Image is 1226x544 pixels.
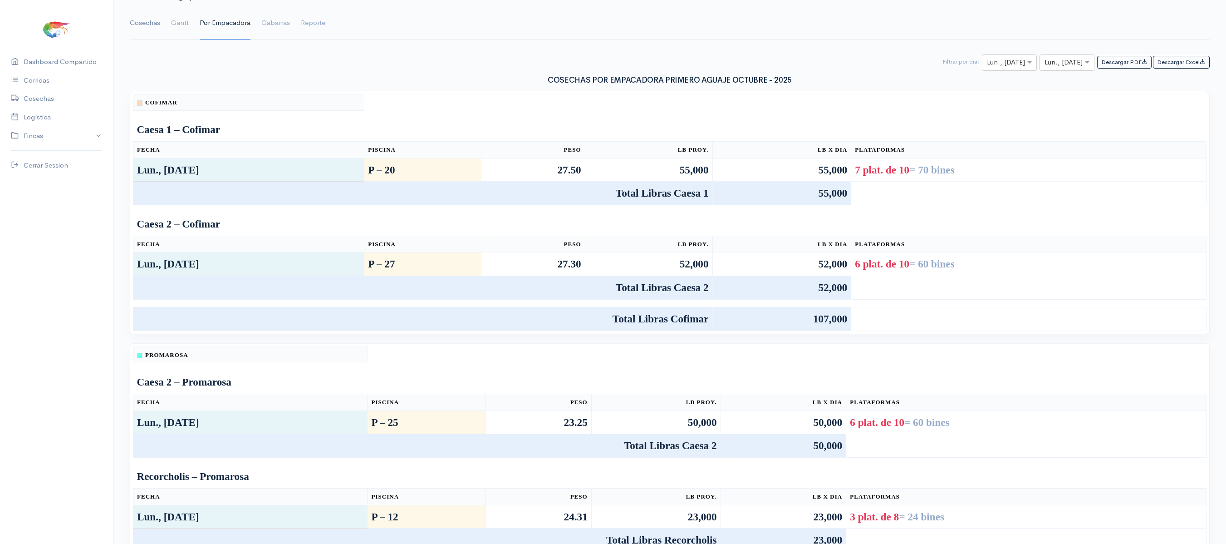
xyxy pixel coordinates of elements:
span: = 70 bines [909,164,955,176]
button: Descargar PDF [1097,56,1152,69]
th: Lb x Dia [721,394,846,411]
span: = 60 bines [904,416,950,428]
td: 55,000 [585,158,712,182]
td: 24.31 [486,505,591,529]
td: 55,000 [712,182,851,205]
td: P – 12 [368,505,486,529]
th: Plataformas [851,236,1206,252]
td: 23,000 [721,505,846,529]
th: Plataformas [851,142,1206,158]
td: P – 27 [364,252,481,276]
div: Filtrar por dia: [942,54,979,66]
a: Gantt [171,7,189,40]
td: Caesa 2 – Promarosa [133,371,1206,394]
th: Piscina [368,394,486,411]
span: = 24 bines [899,511,944,523]
td: P – 20 [364,158,481,182]
td: Lun., [DATE] [133,505,368,529]
td: Total Libras Caesa 2 [133,434,721,458]
td: 52,000 [585,252,712,276]
td: 50,000 [721,410,846,434]
th: Piscina [364,236,481,252]
td: 23,000 [591,505,721,529]
a: Por Empacadora [200,7,250,40]
button: Descargar Excel [1153,56,1210,69]
td: 23.25 [486,410,591,434]
th: Peso [486,489,591,505]
td: Caesa 2 – Cofimar [133,213,1206,236]
td: Recorcholis – Promarosa [133,465,1206,488]
a: Reporte [301,7,325,40]
td: Lun., [DATE] [133,158,364,182]
th: Peso [486,394,591,411]
td: Total Libras Caesa 1 [133,182,713,205]
div: 6 plat. de 10 [850,415,1202,430]
td: Lun., [DATE] [133,410,368,434]
td: Caesa 1 – Cofimar [133,118,1206,141]
th: Fecha [133,236,364,252]
th: Cofimar [133,94,364,111]
div: 6 plat. de 10 [855,256,1202,272]
th: Fecha [133,489,368,505]
a: Gabarras [261,7,290,40]
a: Cosechas [130,7,160,40]
td: 52,000 [712,252,851,276]
td: 52,000 [712,276,851,300]
td: 50,000 [721,434,846,458]
th: Fecha [133,394,368,411]
th: Lb x Dia [712,142,851,158]
th: Peso [481,236,585,252]
h3: COSECHAS POR EMPACADORA PRIMERO AGUAJE OCTUBRE - 2025 [130,76,1210,85]
th: Fecha [133,142,364,158]
td: Lun., [DATE] [133,252,364,276]
td: 27.30 [481,252,585,276]
div: 7 plat. de 10 [855,162,1202,178]
th: Promarosa [133,346,368,363]
td: 27.50 [481,158,585,182]
td: 107,000 [712,307,851,331]
th: Piscina [368,489,486,505]
th: Lb x Dia [712,236,851,252]
th: Lb Proy. [591,489,721,505]
td: 50,000 [591,410,721,434]
span: = 60 bines [909,258,955,270]
td: Total Libras Caesa 2 [133,276,713,300]
th: Lb x Dia [721,489,846,505]
td: P – 25 [368,410,486,434]
div: 3 plat. de 8 [850,509,1202,525]
th: Piscina [364,142,481,158]
th: Plataformas [846,489,1206,505]
th: Lb Proy. [585,142,712,158]
th: Lb Proy. [585,236,712,252]
th: Lb Proy. [591,394,721,411]
th: Plataformas [846,394,1206,411]
td: 55,000 [712,158,851,182]
th: Peso [481,142,585,158]
td: Total Libras Cofimar [133,307,713,331]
